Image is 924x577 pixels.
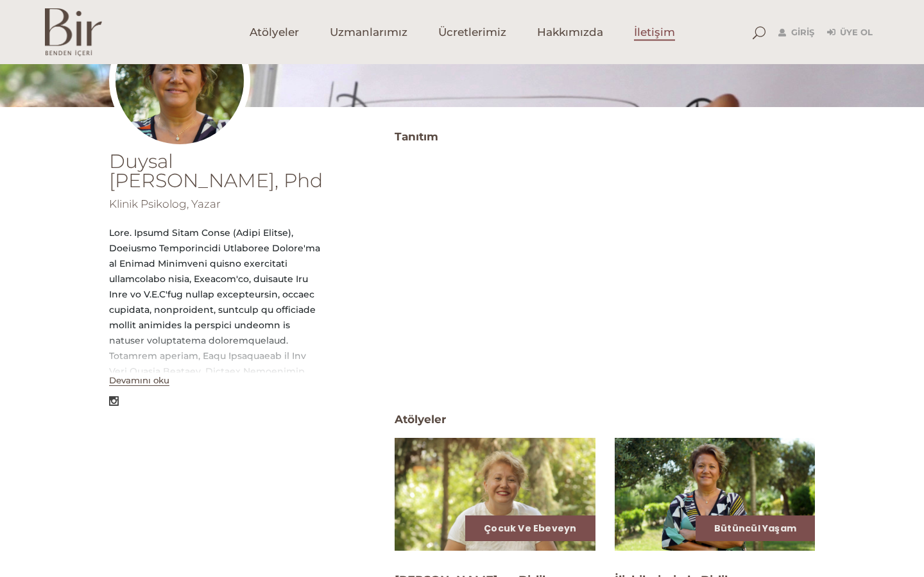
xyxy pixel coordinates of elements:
a: Üye Ol [827,25,873,40]
iframe: To enrich screen reader interactions, please activate Accessibility in Grammarly extension settings [395,153,815,390]
a: Çocuk ve Ebeveyn [484,522,576,535]
h3: Tanıtım [395,126,815,147]
span: Ücretlerimiz [438,25,506,40]
a: Giriş [778,25,814,40]
span: Uzmanlarımız [330,25,407,40]
button: Devamını oku [109,375,169,386]
img: duysalprofil-300x300.jpg [109,10,250,151]
span: Hakkımızda [537,25,603,40]
span: Atölyeler [250,25,299,40]
a: Bütüncül Yaşam [714,522,796,535]
span: Atölyeler [395,390,446,430]
h1: Duysal [PERSON_NAME], Phd [109,152,324,190]
span: Klinik Psikolog, Yazar [109,197,221,210]
span: İletişim [634,25,675,40]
